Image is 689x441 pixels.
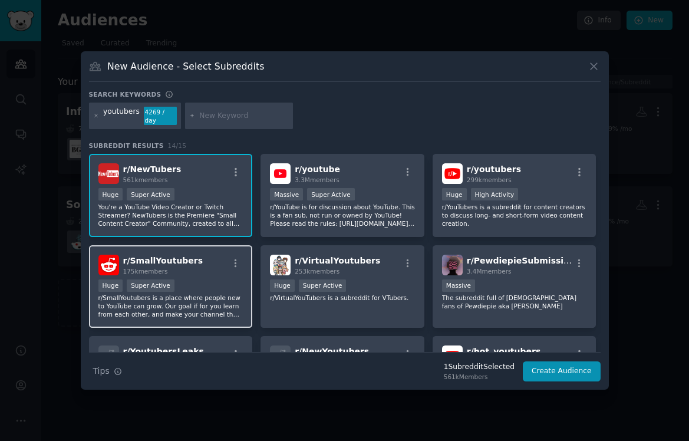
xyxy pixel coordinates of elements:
span: r/ VirtualYoutubers [295,256,380,265]
span: r/ youtubers [467,164,521,174]
span: 3.4M members [467,268,512,275]
span: 561k members [123,176,168,183]
div: Huge [442,188,467,200]
span: r/ youtube [295,164,340,174]
p: r/SmallYoutubers is a place where people new to YouTube can grow. Our goal if for you learn from ... [98,294,243,318]
div: Massive [270,188,303,200]
div: Super Active [307,188,355,200]
div: Huge [98,279,123,292]
div: Huge [270,279,295,292]
img: youtube [270,163,291,184]
img: NewTubers [98,163,119,184]
div: Super Active [299,279,347,292]
p: r/VirtualYouTubers is a subreddit for VTubers. [270,294,415,302]
span: 175k members [123,268,168,275]
h3: Search keywords [89,90,161,98]
span: r/ NewTubers [123,164,182,174]
span: Tips [93,365,110,377]
input: New Keyword [199,111,289,121]
span: 299k members [467,176,512,183]
span: Subreddit Results [89,141,164,150]
span: r/ YoutubersLeaks [123,347,204,356]
p: r/YouTubers is a subreddit for content creators to discuss long- and short-form video content cre... [442,203,587,228]
div: Huge [98,188,123,200]
p: You're a YouTube Video Creator or Twitch Streamer? NewTubers is the Premiere "Small Content Creat... [98,203,243,228]
div: Super Active [127,188,174,200]
div: Super Active [127,279,174,292]
div: 4269 / day [144,107,177,126]
span: r/ PewdiepieSubmissions [467,256,580,265]
span: 14 / 15 [168,142,187,149]
p: The subreddit full of [DEMOGRAPHIC_DATA] fans of Pewdiepie aka [PERSON_NAME] [442,294,587,310]
p: r/YouTube is for discussion about YouTube. This is a fan sub, not run or owned by YouTube! Please... [270,203,415,228]
div: Massive [442,279,475,292]
div: youtubers [103,107,140,126]
img: hot_youtubers [442,345,463,366]
div: High Activity [471,188,519,200]
span: 253k members [295,268,339,275]
span: r/ hot_youtubers [467,347,540,356]
h3: New Audience - Select Subreddits [107,60,264,73]
span: r/ NewYoutubers [295,347,369,356]
div: 1 Subreddit Selected [444,362,515,373]
div: 561k Members [444,373,515,381]
span: r/ SmallYoutubers [123,256,203,265]
span: 3.3M members [295,176,339,183]
img: youtubers [442,163,463,184]
img: SmallYoutubers [98,255,119,275]
img: PewdiepieSubmissions [442,255,463,275]
button: Create Audience [523,361,601,381]
button: Tips [89,361,126,381]
img: VirtualYoutubers [270,255,291,275]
